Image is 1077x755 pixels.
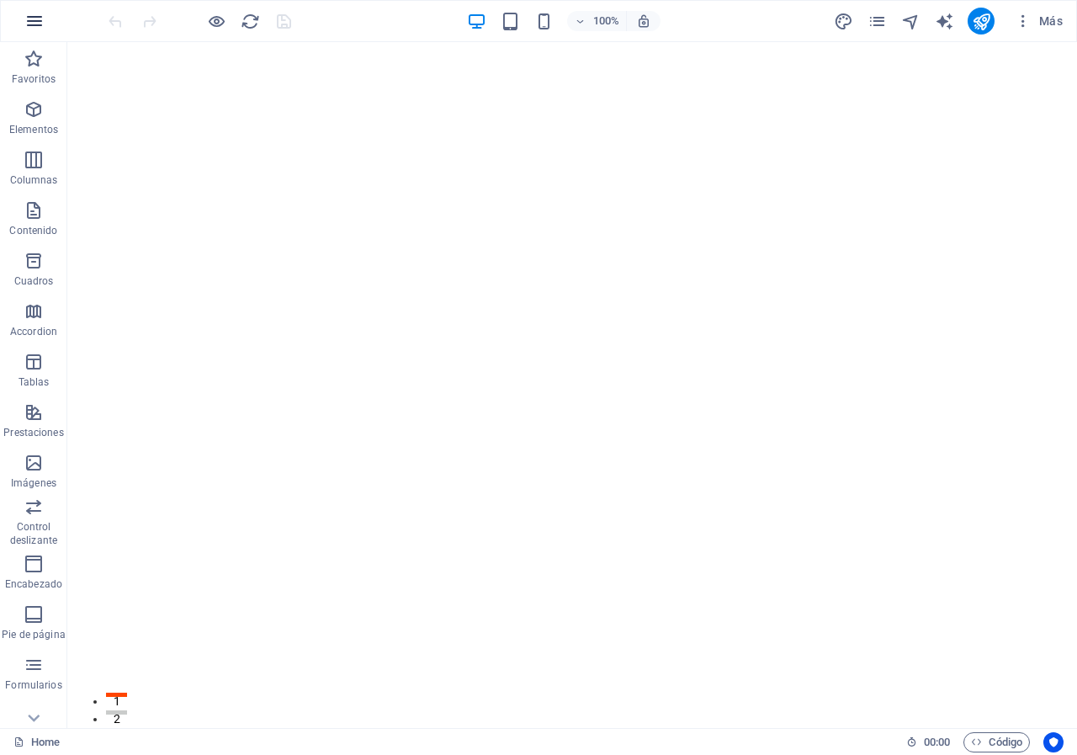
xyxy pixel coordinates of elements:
button: Haz clic para salir del modo de previsualización y seguir editando [206,11,226,31]
p: Encabezado [5,577,62,591]
button: design [833,11,853,31]
i: Al redimensionar, ajustar el nivel de zoom automáticamente para ajustarse al dispositivo elegido. [636,13,651,29]
button: reload [240,11,260,31]
span: Código [971,732,1022,752]
p: Contenido [9,224,57,237]
i: AI Writer [935,12,954,31]
span: Más [1015,13,1063,29]
button: Usercentrics [1043,732,1064,752]
h6: 100% [592,11,619,31]
p: Formularios [5,678,61,692]
h6: Tiempo de la sesión [906,732,951,752]
i: Páginas (Ctrl+Alt+S) [867,12,887,31]
p: Imágenes [11,476,56,490]
a: Haz clic para cancelar la selección y doble clic para abrir páginas [13,732,60,752]
button: Más [1008,8,1069,35]
p: Columnas [10,173,58,187]
i: Publicar [972,12,991,31]
button: 100% [567,11,627,31]
p: Pie de página [2,628,65,641]
button: Código [963,732,1030,752]
button: navigator [900,11,920,31]
p: Favoritos [12,72,56,86]
p: Cuadros [14,274,54,288]
i: Navegador [901,12,920,31]
p: Prestaciones [3,426,63,439]
button: pages [867,11,887,31]
span: 00 00 [924,732,950,752]
span: : [936,736,938,748]
p: Elementos [9,123,58,136]
p: Accordion [10,325,57,338]
button: publish [968,8,995,35]
button: 2 [39,668,60,673]
i: Volver a cargar página [241,12,260,31]
button: text_generator [934,11,954,31]
i: Diseño (Ctrl+Alt+Y) [834,12,853,31]
p: Tablas [19,375,50,389]
button: 1 [39,651,60,655]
